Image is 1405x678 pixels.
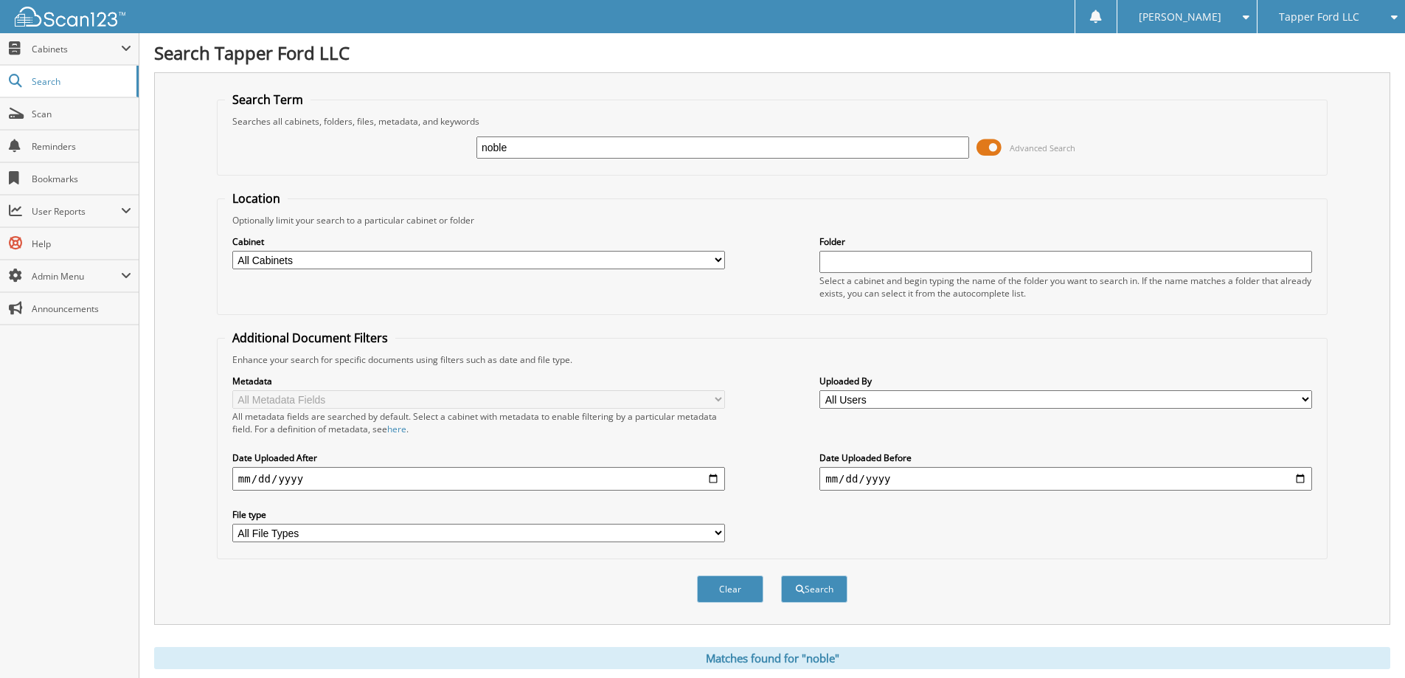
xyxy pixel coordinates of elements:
span: Reminders [32,140,131,153]
legend: Additional Document Filters [225,330,395,346]
input: start [232,467,725,491]
div: Matches found for "noble" [154,647,1390,669]
div: Searches all cabinets, folders, files, metadata, and keywords [225,115,1319,128]
div: All metadata fields are searched by default. Select a cabinet with metadata to enable filtering b... [232,410,725,435]
label: Folder [819,235,1312,248]
div: Select a cabinet and begin typing the name of the folder you want to search in. If the name match... [819,274,1312,300]
label: Cabinet [232,235,725,248]
label: Uploaded By [819,375,1312,387]
legend: Search Term [225,91,311,108]
span: Search [32,75,129,88]
label: Date Uploaded Before [819,452,1312,464]
span: Tapper Ford LLC [1279,13,1359,21]
span: Bookmarks [32,173,131,185]
a: here [387,423,406,435]
span: User Reports [32,205,121,218]
div: Optionally limit your search to a particular cabinet or folder [225,214,1319,226]
label: Date Uploaded After [232,452,725,464]
label: Metadata [232,375,725,387]
div: Enhance your search for specific documents using filters such as date and file type. [225,353,1319,366]
button: Clear [697,575,763,603]
span: Advanced Search [1010,142,1075,153]
span: Admin Menu [32,270,121,283]
h1: Search Tapper Ford LLC [154,41,1390,65]
span: Scan [32,108,131,120]
legend: Location [225,190,288,207]
img: scan123-logo-white.svg [15,7,125,27]
input: end [819,467,1312,491]
span: Announcements [32,302,131,315]
span: Cabinets [32,43,121,55]
span: [PERSON_NAME] [1139,13,1221,21]
label: File type [232,508,725,521]
span: Help [32,238,131,250]
button: Search [781,575,847,603]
